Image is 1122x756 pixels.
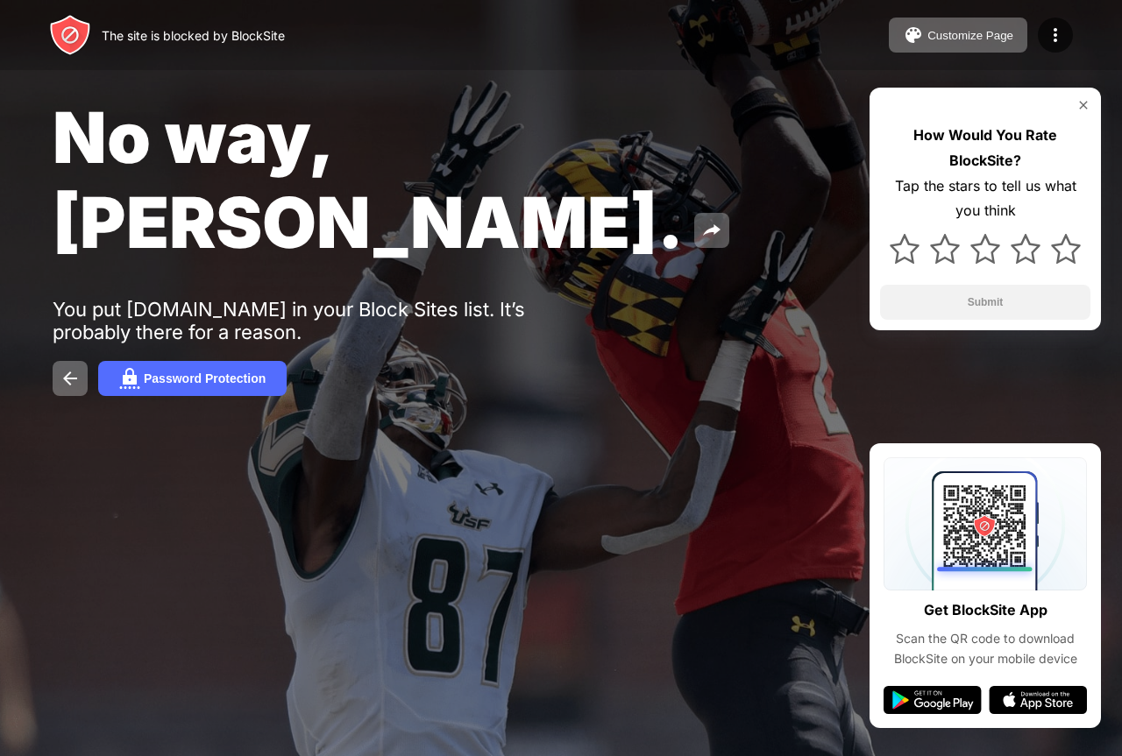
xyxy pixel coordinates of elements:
img: header-logo.svg [49,14,91,56]
button: Password Protection [98,361,287,396]
div: You put [DOMAIN_NAME] in your Block Sites list. It’s probably there for a reason. [53,298,594,343]
img: app-store.svg [989,686,1087,714]
span: No way, [PERSON_NAME]. [53,95,684,265]
button: Submit [880,285,1090,320]
img: rate-us-close.svg [1076,98,1090,112]
div: Get BlockSite App [924,597,1047,623]
div: Scan the QR code to download BlockSite on your mobile device [884,629,1087,668]
img: menu-icon.svg [1045,25,1066,46]
img: share.svg [701,220,722,241]
img: pallet.svg [903,25,924,46]
img: star.svg [970,234,1000,264]
div: How Would You Rate BlockSite? [880,123,1090,173]
img: star.svg [890,234,920,264]
div: The site is blocked by BlockSite [102,28,285,43]
button: Customize Page [889,18,1027,53]
img: google-play.svg [884,686,982,714]
img: password.svg [119,368,140,389]
div: Tap the stars to tell us what you think [880,173,1090,224]
img: star.svg [1051,234,1081,264]
img: star.svg [1011,234,1040,264]
div: Customize Page [927,29,1013,42]
img: star.svg [930,234,960,264]
img: qrcode.svg [884,457,1087,590]
div: Password Protection [144,371,266,385]
img: back.svg [60,368,81,389]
